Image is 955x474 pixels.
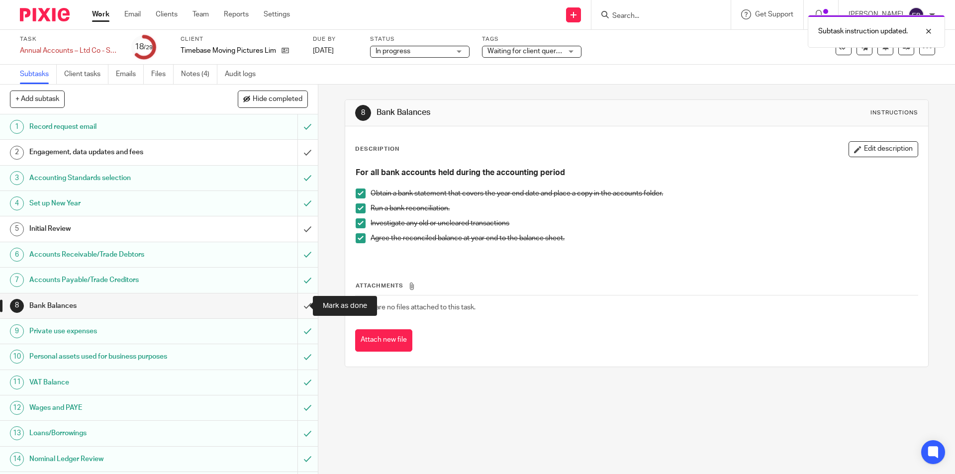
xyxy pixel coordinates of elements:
[818,26,908,36] p: Subtask instruction updated.
[371,189,917,198] p: Obtain a bank statement that covers the year end date and place a copy in the accounts folder.
[313,35,358,43] label: Due by
[10,401,24,415] div: 12
[29,273,201,287] h1: Accounts Payable/Trade Creditors
[29,221,201,236] h1: Initial Review
[908,7,924,23] img: svg%3E
[10,120,24,134] div: 1
[10,324,24,338] div: 9
[264,9,290,19] a: Settings
[10,222,24,236] div: 5
[376,48,410,55] span: In progress
[10,350,24,364] div: 10
[192,9,209,19] a: Team
[10,273,24,287] div: 7
[225,65,263,84] a: Audit logs
[10,196,24,210] div: 4
[144,45,153,50] small: /29
[10,376,24,389] div: 11
[355,105,371,121] div: 8
[10,91,65,107] button: + Add subtask
[29,349,201,364] h1: Personal assets used for business purposes
[10,146,24,160] div: 2
[135,41,153,53] div: 18
[29,298,201,313] h1: Bank Balances
[487,48,565,55] span: Waiting for client queries
[29,119,201,134] h1: Record request email
[29,452,201,467] h1: Nominal Ledger Review
[10,426,24,440] div: 13
[29,196,201,211] h1: Set up New Year
[29,324,201,339] h1: Private use expenses
[355,145,399,153] p: Description
[356,283,403,288] span: Attachments
[92,9,109,19] a: Work
[849,141,918,157] button: Edit description
[355,329,412,352] button: Attach new file
[124,9,141,19] a: Email
[20,8,70,21] img: Pixie
[64,65,108,84] a: Client tasks
[10,171,24,185] div: 3
[29,171,201,186] h1: Accounting Standards selection
[371,233,917,243] p: Agree the reconciled balance at year end to the balance sheet.
[156,9,178,19] a: Clients
[870,109,918,117] div: Instructions
[238,91,308,107] button: Hide completed
[10,452,24,466] div: 14
[313,47,334,54] span: [DATE]
[29,426,201,441] h1: Loans/Borrowings
[181,35,300,43] label: Client
[29,145,201,160] h1: Engagement, data updates and fees
[356,304,476,311] span: There are no files attached to this task.
[20,46,119,56] div: Annual Accounts – Ltd Co - Software
[10,248,24,262] div: 6
[181,65,217,84] a: Notes (4)
[371,203,917,213] p: Run a bank reconciliation.
[116,65,144,84] a: Emails
[356,169,565,177] strong: For all bank accounts held during the accounting period
[253,95,302,103] span: Hide completed
[20,35,119,43] label: Task
[371,218,917,228] p: Investigate any old or uncleared transactions
[224,9,249,19] a: Reports
[29,400,201,415] h1: Wages and PAYE
[20,65,57,84] a: Subtasks
[29,247,201,262] h1: Accounts Receivable/Trade Debtors
[10,299,24,313] div: 8
[370,35,470,43] label: Status
[377,107,658,118] h1: Bank Balances
[29,375,201,390] h1: VAT Balance
[181,46,277,56] p: Timebase Moving Pictures Limited
[151,65,174,84] a: Files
